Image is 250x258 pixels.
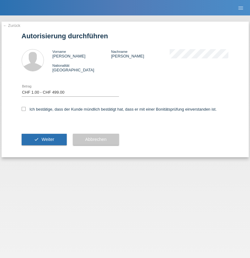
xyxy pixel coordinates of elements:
[34,137,39,142] i: check
[22,107,217,112] label: Ich bestätige, dass der Kunde mündlich bestätigt hat, dass er mit einer Bonitätsprüfung einversta...
[53,64,70,67] span: Nationalität
[85,137,107,142] span: Abbrechen
[53,63,111,72] div: [GEOGRAPHIC_DATA]
[111,49,170,58] div: [PERSON_NAME]
[53,49,111,58] div: [PERSON_NAME]
[53,50,66,53] span: Vorname
[3,23,20,28] a: ← Zurück
[238,5,244,11] i: menu
[41,137,54,142] span: Weiter
[73,134,119,146] button: Abbrechen
[111,50,127,53] span: Nachname
[235,6,247,10] a: menu
[22,32,229,40] h1: Autorisierung durchführen
[22,134,67,146] button: check Weiter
